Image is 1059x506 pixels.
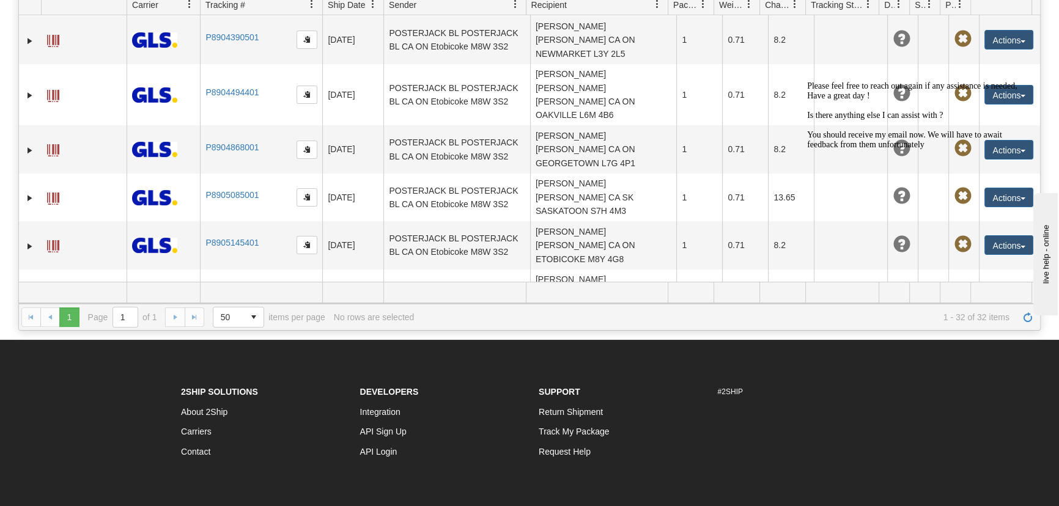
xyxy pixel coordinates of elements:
h6: #2SHIP [718,388,879,396]
span: Pickup Not Assigned [954,31,971,48]
a: Carriers [181,427,212,436]
td: 1 [676,16,722,64]
td: [PERSON_NAME] [PERSON_NAME] CA ON NEWMARKET L3Y 2L5 [530,16,677,64]
a: P8905085001 [205,190,259,200]
div: Please feel free to reach out again if any assistance is needed, Have a great day !Is there anyth... [5,5,225,73]
td: [DATE] [322,269,383,317]
a: Label [47,139,59,158]
td: [PERSON_NAME] [PERSON_NAME] CA ON KINCARDINE N2Z 2T6 [530,269,677,317]
img: 17 - GLS Canada [132,190,177,205]
td: POSTERJACK BL POSTERJACK BL CA ON Etobicoke M8W 3S2 [383,64,530,126]
td: 1 [676,174,722,221]
td: 1 [676,64,722,126]
button: Copy to clipboard [297,86,317,104]
td: 1 [676,269,722,317]
a: Request Help [539,447,591,457]
a: Return Shipment [539,407,603,417]
a: Contact [181,447,210,457]
a: P8904868001 [205,142,259,152]
td: [PERSON_NAME] [PERSON_NAME] CA ON GEORGETOWN L7G 4P1 [530,125,677,173]
span: Unknown [893,31,910,48]
strong: Developers [360,387,419,397]
td: [PERSON_NAME] [PERSON_NAME] CA SK SASKATOON S7H 4M3 [530,174,677,221]
span: Page 1 [59,307,79,327]
td: POSTERJACK BL POSTERJACK BL CA ON Etobicoke M8W 3S2 [383,174,530,221]
a: Label [47,84,59,104]
span: select [244,307,264,327]
td: 0.71 [722,125,768,173]
td: [DATE] [322,64,383,126]
a: Label [47,187,59,207]
td: 0.71 [722,174,768,221]
span: 1 - 32 of 32 items [422,312,1009,322]
button: Copy to clipboard [297,188,317,207]
img: 17 - GLS Canada [132,32,177,48]
a: About 2Ship [181,407,227,417]
td: 8.55 [768,269,814,317]
span: Page sizes drop down [213,307,264,328]
td: [PERSON_NAME] [PERSON_NAME] CA ON ETOBICOKE M8Y 4G8 [530,221,677,269]
div: No rows are selected [334,312,415,322]
iframe: chat widget [1031,191,1058,315]
input: Page 1 [113,307,138,327]
a: Refresh [1018,307,1038,327]
iframe: chat widget [802,76,1022,430]
td: POSTERJACK BL POSTERJACK BL CA ON Etobicoke M8W 3S2 [383,269,530,317]
a: Label [47,235,59,254]
button: Copy to clipboard [297,31,317,49]
td: 8.2 [768,221,814,269]
img: 17 - GLS Canada [132,87,177,103]
td: 1 [676,125,722,173]
span: You should receive my email now. We will have to await feedback from them unfortunately [5,54,200,73]
td: POSTERJACK BL POSTERJACK BL CA ON Etobicoke M8W 3S2 [383,125,530,173]
a: Expand [24,89,36,101]
a: P8905145401 [205,238,259,248]
span: 50 [221,311,237,323]
a: API Sign Up [360,427,407,436]
a: P8904390501 [205,32,259,42]
button: Actions [984,30,1033,50]
a: Label [47,29,59,49]
td: [DATE] [322,174,383,221]
button: Copy to clipboard [297,236,317,254]
a: Expand [24,144,36,156]
td: 1 [676,221,722,269]
a: Expand [24,240,36,252]
a: Expand [24,35,36,47]
span: Is there anything else I can assist with ? [5,34,141,43]
td: POSTERJACK BL POSTERJACK BL CA ON Etobicoke M8W 3S2 [383,221,530,269]
img: 17 - GLS Canada [132,142,177,157]
td: [PERSON_NAME] [PERSON_NAME] [PERSON_NAME] CA ON OAKVILLE L6M 4B6 [530,64,677,126]
span: Please feel free to reach out again if any assistance is needed, Have a great day ! [5,5,215,24]
strong: Support [539,387,580,397]
td: 0.71 [722,64,768,126]
div: live help - online [9,10,113,20]
td: POSTERJACK BL POSTERJACK BL CA ON Etobicoke M8W 3S2 [383,16,530,64]
td: 0.71 [722,269,768,317]
td: 0.71 [722,16,768,64]
span: items per page [213,307,325,328]
a: Integration [360,407,400,417]
span: Page of 1 [88,307,157,328]
td: 8.2 [768,16,814,64]
a: Track My Package [539,427,609,436]
button: Copy to clipboard [297,141,317,159]
a: Expand [24,192,36,204]
td: [DATE] [322,125,383,173]
td: 8.2 [768,125,814,173]
td: 8.2 [768,64,814,126]
td: [DATE] [322,221,383,269]
a: P8904494401 [205,87,259,97]
img: 17 - GLS Canada [132,238,177,253]
strong: 2Ship Solutions [181,387,258,397]
td: [DATE] [322,16,383,64]
td: 13.65 [768,174,814,221]
a: API Login [360,447,397,457]
td: 0.71 [722,221,768,269]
